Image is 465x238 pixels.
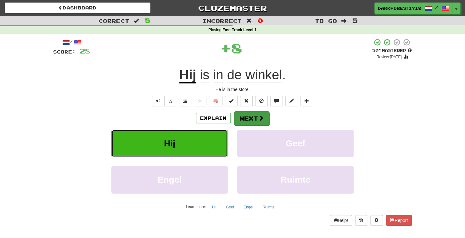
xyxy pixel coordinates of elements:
button: Ignore sentence (alt+i) [255,96,268,106]
button: Add to collection (alt+a) [300,96,313,106]
span: 28 [80,47,90,55]
span: in [213,67,223,82]
span: winkel [245,67,282,82]
span: de [227,67,242,82]
span: is [200,67,209,82]
span: 8 [231,40,242,56]
span: : [341,18,348,24]
button: Report [386,215,412,226]
span: Correct [98,18,129,24]
button: Reset to 0% Mastered (alt+r) [240,96,253,106]
u: Hij [179,67,196,83]
a: Dashboard [5,3,150,13]
button: Geef [237,130,354,157]
button: Round history (alt+y) [355,215,367,226]
button: 🧠 [209,96,222,106]
span: Incorrect [202,18,242,24]
span: / [435,5,438,9]
a: Clozemaster [160,3,305,14]
span: Geef [286,139,305,148]
span: DarkForest1718 [378,5,421,11]
button: Discuss sentence (alt+u) [270,96,283,106]
button: Ruimte [259,202,278,212]
span: + [220,38,231,57]
div: He is in the store. [53,86,412,93]
div: / [53,38,90,46]
button: ½ [164,96,176,106]
button: Help! [330,215,352,226]
button: Next [234,111,269,126]
button: Edit sentence (alt+d) [285,96,298,106]
span: . [196,67,286,82]
strong: Fast Track Level 1 [222,28,257,32]
button: Show image (alt+x) [179,96,191,106]
span: To go [315,18,337,24]
span: Ruimte [281,175,311,184]
span: Engel [158,175,182,184]
div: Mastered [372,48,412,54]
span: : [246,18,253,24]
button: Engel [111,166,228,193]
span: Hij [164,139,175,148]
button: Favorite sentence (alt+f) [194,96,206,106]
span: 0 [257,17,263,24]
div: Text-to-speech controls [151,96,176,106]
button: Set this sentence to 100% Mastered (alt+m) [225,96,238,106]
button: Explain [196,113,231,123]
small: Review: [DATE] [377,55,402,59]
small: Learn more: [186,205,206,209]
span: 50 % [372,48,382,53]
button: Engel [240,202,257,212]
button: Hij [209,202,220,212]
a: DarkForest1718 / [374,3,452,14]
span: Score: [53,49,76,54]
button: Hij [111,130,228,157]
span: 5 [145,17,150,24]
span: 5 [352,17,358,24]
button: Play sentence audio (ctl+space) [152,96,165,106]
span: : [134,18,141,24]
button: Geef [222,202,238,212]
button: Ruimte [237,166,354,193]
